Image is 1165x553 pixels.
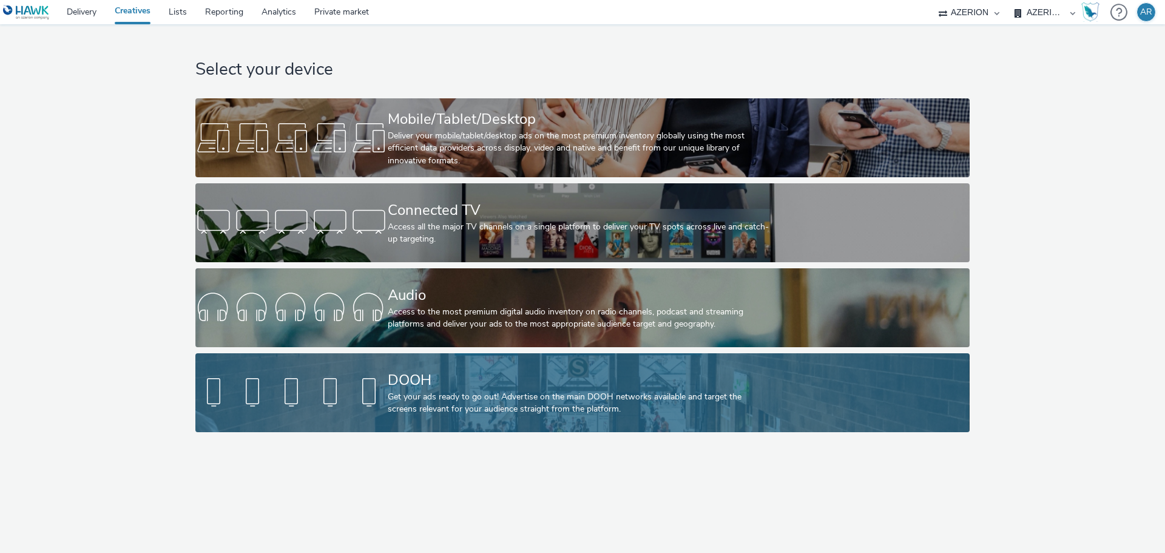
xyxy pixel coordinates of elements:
a: AudioAccess to the most premium digital audio inventory on radio channels, podcast and streaming ... [195,268,969,347]
a: Connected TVAccess all the major TV channels on a single platform to deliver your TV spots across... [195,183,969,262]
img: Hawk Academy [1081,2,1099,22]
a: Hawk Academy [1081,2,1104,22]
div: Mobile/Tablet/Desktop [388,109,772,130]
div: Audio [388,285,772,306]
h1: Select your device [195,58,969,81]
div: DOOH [388,370,772,391]
div: Get your ads ready to go out! Advertise on the main DOOH networks available and target the screen... [388,391,772,416]
div: Access all the major TV channels on a single platform to deliver your TV spots across live and ca... [388,221,772,246]
img: undefined Logo [3,5,50,20]
div: AR [1140,3,1152,21]
div: Connected TV [388,200,772,221]
a: Mobile/Tablet/DesktopDeliver your mobile/tablet/desktop ads on the most premium inventory globall... [195,98,969,177]
div: Access to the most premium digital audio inventory on radio channels, podcast and streaming platf... [388,306,772,331]
div: Deliver your mobile/tablet/desktop ads on the most premium inventory globally using the most effi... [388,130,772,167]
a: DOOHGet your ads ready to go out! Advertise on the main DOOH networks available and target the sc... [195,353,969,432]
